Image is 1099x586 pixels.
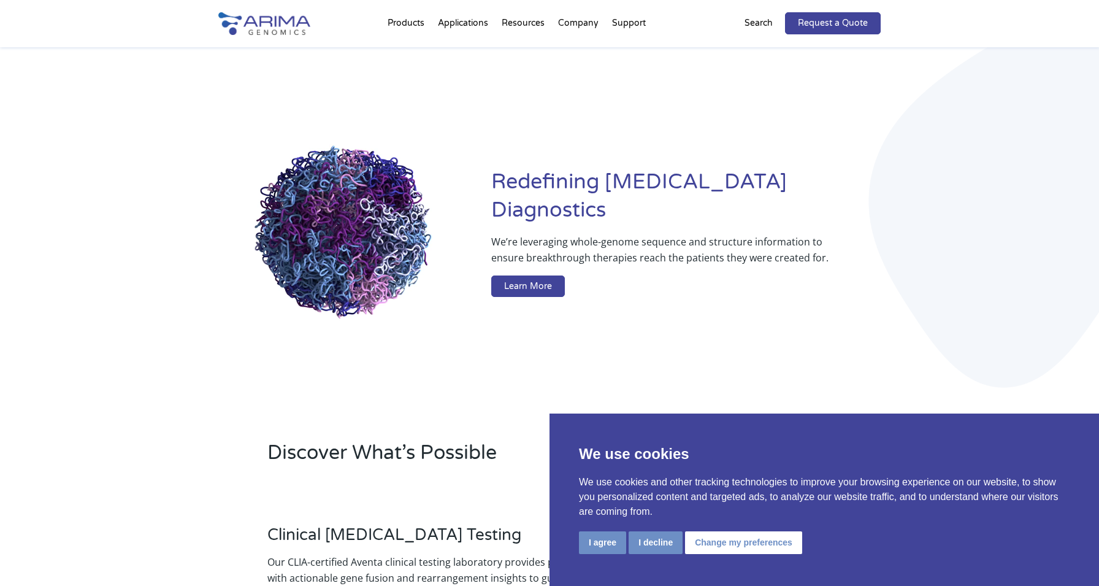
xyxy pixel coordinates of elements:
a: Learn More [491,276,565,298]
button: Change my preferences [685,531,802,554]
p: Search [745,15,773,31]
img: Arima-Genomics-logo [218,12,310,35]
a: Request a Quote [785,12,881,34]
button: I agree [579,531,626,554]
p: We’re leveraging whole-genome sequence and structure information to ensure breakthrough therapies... [491,234,832,276]
button: I decline [629,531,683,554]
p: We use cookies [579,443,1070,465]
h2: Discover What’s Possible [267,439,706,476]
p: We use cookies and other tracking technologies to improve your browsing experience on our website... [579,475,1070,519]
h3: Clinical [MEDICAL_DATA] Testing [267,525,601,554]
h1: Redefining [MEDICAL_DATA] Diagnostics [491,168,881,234]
